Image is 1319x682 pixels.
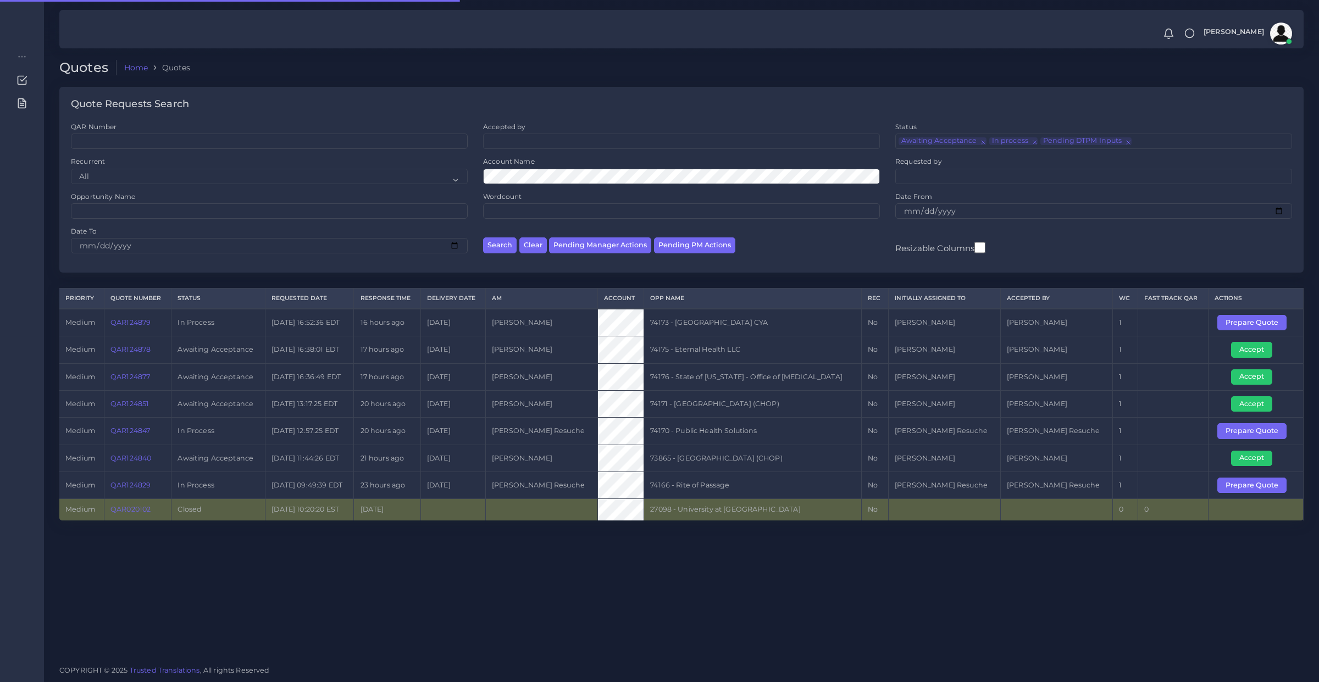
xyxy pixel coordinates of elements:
span: medium [65,400,95,408]
td: In Process [171,472,265,498]
a: QAR124878 [110,345,151,353]
td: No [861,363,888,390]
td: [PERSON_NAME] [1000,309,1112,336]
a: [PERSON_NAME]avatar [1198,23,1296,45]
td: No [861,445,888,472]
td: 16 hours ago [354,309,420,336]
td: Awaiting Acceptance [171,445,265,472]
td: Awaiting Acceptance [171,363,265,390]
td: [PERSON_NAME] [888,445,1000,472]
td: Awaiting Acceptance [171,390,265,417]
th: Quote Number [104,289,171,309]
a: Accept [1231,372,1280,380]
td: [PERSON_NAME] Resuche [485,472,597,498]
td: [DATE] 10:20:20 EST [265,499,354,520]
img: avatar [1270,23,1292,45]
span: medium [65,481,95,489]
td: [PERSON_NAME] [888,309,1000,336]
td: [DATE] [420,309,485,336]
button: Pending PM Actions [654,237,735,253]
td: [DATE] [420,336,485,363]
label: Date To [71,226,97,236]
td: 20 hours ago [354,390,420,417]
th: Response Time [354,289,420,309]
td: [PERSON_NAME] [1000,390,1112,417]
th: Delivery Date [420,289,485,309]
td: 1 [1112,445,1138,472]
th: WC [1112,289,1138,309]
li: Awaiting Acceptance [899,137,987,145]
span: medium [65,318,95,326]
td: In Process [171,418,265,445]
li: Pending DTPM Inputs [1040,137,1132,145]
span: COPYRIGHT © 2025 [59,664,270,676]
td: No [861,336,888,363]
a: QAR124829 [110,481,151,489]
th: Opp Name [644,289,862,309]
td: [DATE] [420,472,485,498]
span: , All rights Reserved [200,664,270,676]
td: 1 [1112,390,1138,417]
td: 1 [1112,363,1138,390]
button: Search [483,237,517,253]
td: 23 hours ago [354,472,420,498]
td: [DATE] [420,363,485,390]
td: [PERSON_NAME] Resuche [1000,418,1112,445]
button: Accept [1231,342,1272,357]
td: [DATE] [354,499,420,520]
td: [PERSON_NAME] Resuche [485,418,597,445]
td: 74173 - [GEOGRAPHIC_DATA] CYA [644,309,862,336]
td: Awaiting Acceptance [171,336,265,363]
td: No [861,418,888,445]
span: medium [65,505,95,513]
td: 17 hours ago [354,336,420,363]
td: [DATE] [420,418,485,445]
td: 74171 - [GEOGRAPHIC_DATA] (CHOP) [644,390,862,417]
td: [DATE] [420,445,485,472]
h4: Quote Requests Search [71,98,189,110]
th: Initially Assigned to [888,289,1000,309]
span: medium [65,426,95,435]
td: 74175 - Eternal Health LLC [644,336,862,363]
td: Closed [171,499,265,520]
span: [PERSON_NAME] [1204,29,1264,36]
a: Home [124,62,148,73]
td: 74176 - State of [US_STATE] - Office of [MEDICAL_DATA] [644,363,862,390]
span: medium [65,454,95,462]
td: [PERSON_NAME] Resuche [888,418,1000,445]
td: [PERSON_NAME] [485,445,597,472]
label: Wordcount [483,192,522,201]
td: [PERSON_NAME] [485,309,597,336]
a: QAR124840 [110,454,151,462]
a: Prepare Quote [1217,480,1294,489]
a: Trusted Translations [130,666,200,674]
button: Accept [1231,369,1272,385]
td: [PERSON_NAME] [888,363,1000,390]
td: [PERSON_NAME] [485,390,597,417]
td: 0 [1112,499,1138,520]
td: 21 hours ago [354,445,420,472]
button: Prepare Quote [1217,478,1287,493]
td: [DATE] 16:36:49 EDT [265,363,354,390]
a: Accept [1231,345,1280,353]
td: In Process [171,309,265,336]
label: Resizable Columns [895,241,985,254]
td: [DATE] 12:57:25 EDT [265,418,354,445]
label: Recurrent [71,157,105,166]
td: No [861,390,888,417]
th: AM [485,289,597,309]
td: [PERSON_NAME] [888,336,1000,363]
a: QAR124877 [110,373,150,381]
a: QAR020102 [110,505,151,513]
th: Actions [1208,289,1303,309]
a: QAR124851 [110,400,149,408]
th: Status [171,289,265,309]
input: Resizable Columns [974,241,985,254]
td: 0 [1138,499,1208,520]
button: Clear [519,237,547,253]
span: medium [65,373,95,381]
td: No [861,309,888,336]
td: 17 hours ago [354,363,420,390]
td: 74170 - Public Health Solutions [644,418,862,445]
td: 73865 - [GEOGRAPHIC_DATA] (CHOP) [644,445,862,472]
